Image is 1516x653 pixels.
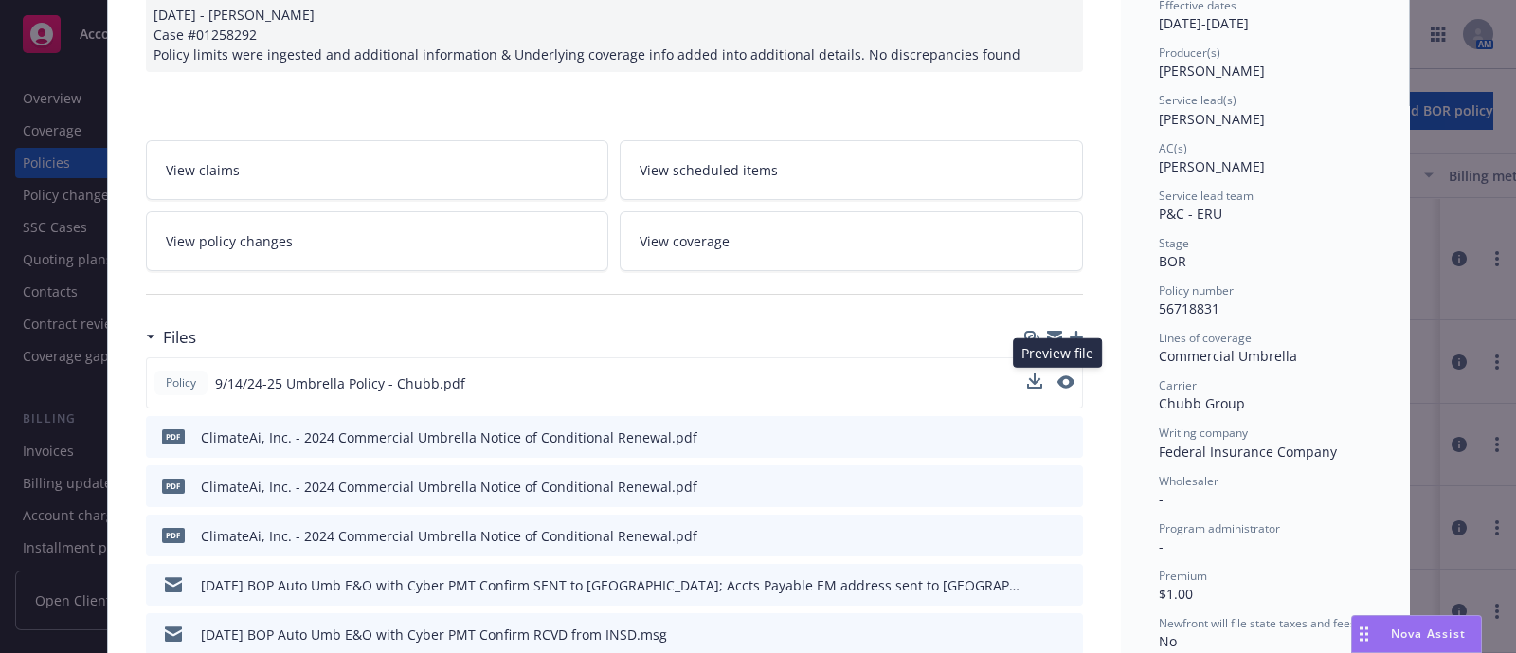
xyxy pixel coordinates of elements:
button: preview file [1058,625,1075,644]
span: Service lead(s) [1159,92,1236,108]
span: Program administrator [1159,520,1280,536]
span: 9/14/24-25 Umbrella Policy - Chubb.pdf [215,373,465,393]
button: preview file [1057,375,1074,389]
div: ClimateAi, Inc. - 2024 Commercial Umbrella Notice of Conditional Renewal.pdf [201,477,697,497]
span: pdf [162,479,185,493]
span: BOR [1159,252,1186,270]
div: [DATE] BOP Auto Umb E&O with Cyber PMT Confirm SENT to [GEOGRAPHIC_DATA]; Accts Payable EM addres... [201,575,1020,595]
span: Policy number [1159,282,1234,299]
div: ClimateAi, Inc. - 2024 Commercial Umbrella Notice of Conditional Renewal.pdf [201,427,697,447]
span: View claims [166,160,240,180]
div: [DATE] BOP Auto Umb E&O with Cyber PMT Confirm RCVD from INSD.msg [201,625,667,644]
span: [PERSON_NAME] [1159,157,1265,175]
button: preview file [1058,575,1075,595]
span: Writing company [1159,425,1248,441]
button: download file [1028,477,1043,497]
a: View policy changes [146,211,609,271]
button: download file [1028,526,1043,546]
span: Stage [1159,235,1189,251]
button: preview file [1058,477,1075,497]
button: download file [1028,427,1043,447]
a: View coverage [620,211,1083,271]
span: Chubb Group [1159,394,1245,412]
span: Producer(s) [1159,45,1220,61]
span: View policy changes [166,231,293,251]
span: View scheduled items [640,160,778,180]
a: View scheduled items [620,140,1083,200]
span: $1.00 [1159,585,1193,603]
span: Nova Assist [1391,626,1466,642]
span: 56718831 [1159,299,1219,317]
span: Policy [162,374,200,391]
span: Commercial Umbrella [1159,347,1297,365]
span: Federal Insurance Company [1159,443,1337,461]
button: download file [1027,373,1042,393]
button: preview file [1058,427,1075,447]
span: pdf [162,528,185,542]
button: Nova Assist [1351,615,1482,653]
div: Drag to move [1352,616,1376,652]
button: download file [1027,373,1042,389]
div: Files [146,325,196,350]
a: View claims [146,140,609,200]
span: Premium [1159,568,1207,584]
span: - [1159,537,1164,555]
span: AC(s) [1159,140,1187,156]
span: [PERSON_NAME] [1159,110,1265,128]
span: pdf [162,429,185,444]
span: No [1159,632,1177,650]
span: Newfront will file state taxes and fees [1159,615,1356,631]
span: Service lead team [1159,188,1254,204]
span: [PERSON_NAME] [1159,62,1265,80]
button: download file [1028,625,1043,644]
span: - [1159,490,1164,508]
span: P&C - ERU [1159,205,1222,223]
span: Carrier [1159,377,1197,393]
button: download file [1028,575,1043,595]
span: Lines of coverage [1159,330,1252,346]
div: Preview file [1013,338,1102,368]
button: preview file [1057,373,1074,393]
div: ClimateAi, Inc. - 2024 Commercial Umbrella Notice of Conditional Renewal.pdf [201,526,697,546]
span: Wholesaler [1159,473,1218,489]
button: preview file [1058,526,1075,546]
h3: Files [163,325,196,350]
span: View coverage [640,231,730,251]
